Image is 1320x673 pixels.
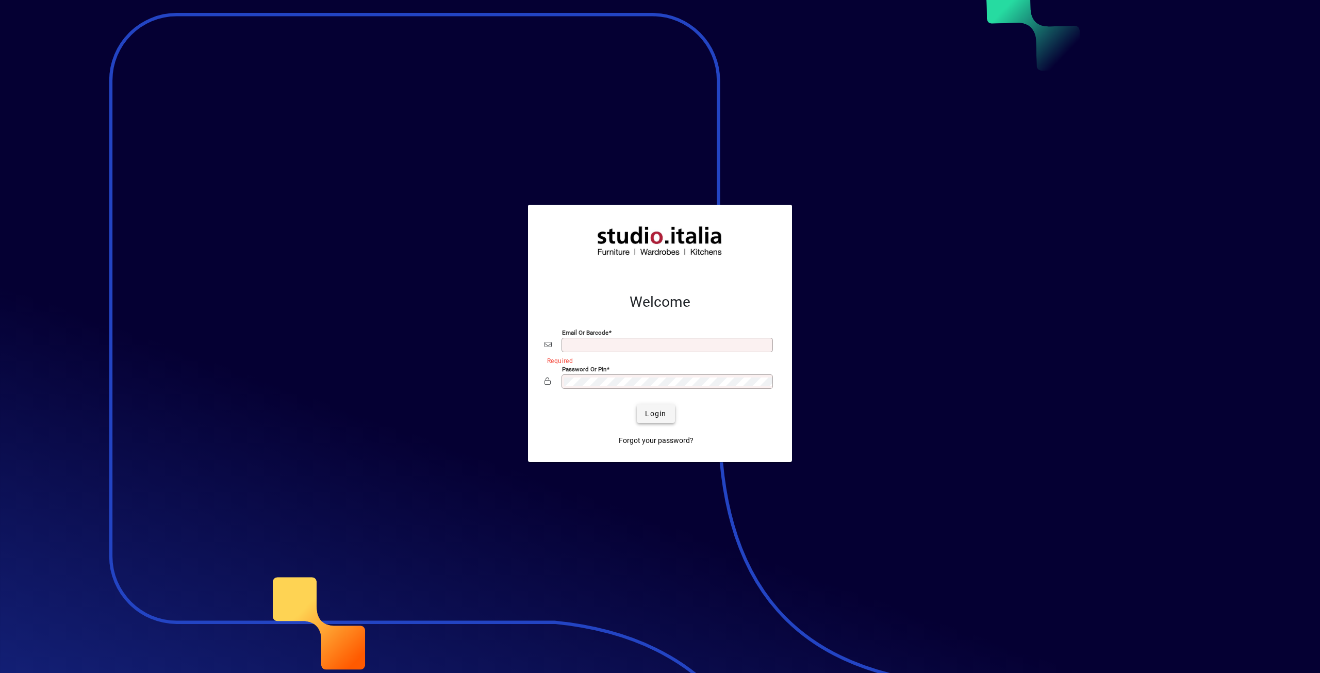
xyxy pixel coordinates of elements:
mat-label: Email or Barcode [562,329,608,336]
button: Login [637,404,674,423]
mat-label: Password or Pin [562,366,606,373]
h2: Welcome [544,293,775,311]
span: Forgot your password? [619,435,694,446]
span: Login [645,408,666,419]
a: Forgot your password? [615,431,698,450]
mat-error: Required [547,355,767,366]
